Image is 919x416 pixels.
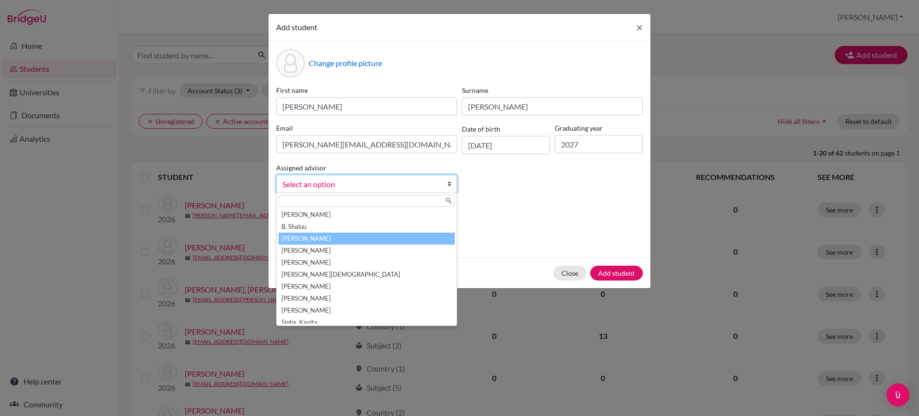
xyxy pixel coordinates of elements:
[279,245,455,257] li: [PERSON_NAME]
[276,22,317,32] span: Add student
[279,281,455,292] li: [PERSON_NAME]
[276,49,305,78] div: Profile picture
[590,266,643,281] button: Add student
[462,124,500,134] label: Date of birth
[462,136,550,154] input: dd/mm/yyyy
[462,85,643,95] label: Surname
[886,383,909,406] div: Open Intercom Messenger
[279,221,455,233] li: B, Shaluu
[636,20,643,34] span: ×
[553,266,586,281] button: Close
[276,163,326,173] label: Assigned advisor
[279,316,455,328] li: Sinha, Kavita
[276,123,457,133] label: Email
[282,178,438,191] span: Select an option
[279,304,455,316] li: [PERSON_NAME]
[279,209,455,221] li: [PERSON_NAME]
[279,233,455,245] li: [PERSON_NAME]
[555,123,643,133] label: Graduating year
[628,14,650,41] button: Close
[279,292,455,304] li: [PERSON_NAME]
[279,257,455,269] li: [PERSON_NAME]
[276,208,643,220] p: Parents
[276,85,457,95] label: First name
[279,269,455,281] li: [PERSON_NAME][DEMOGRAPHIC_DATA]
